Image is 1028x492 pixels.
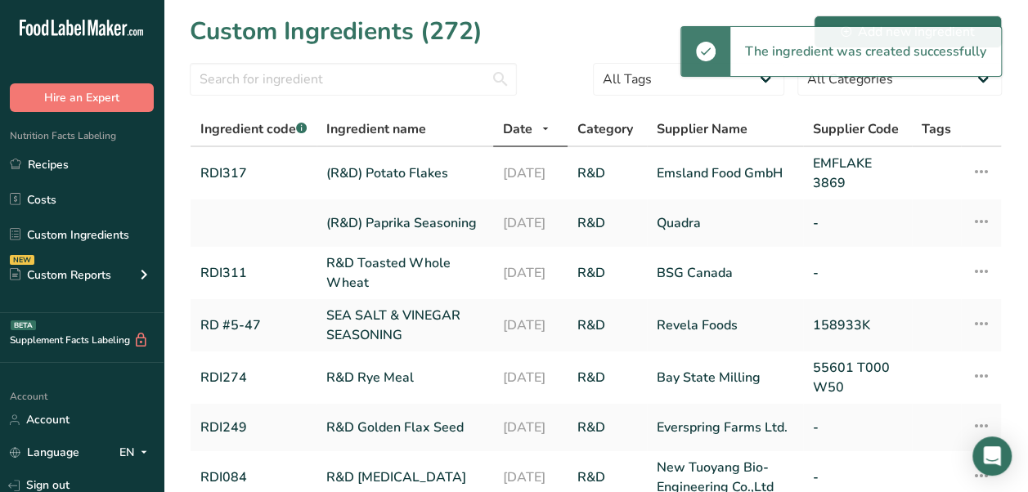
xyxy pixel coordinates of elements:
a: BSG Canada [657,263,793,283]
a: R&D [577,467,637,487]
a: [DATE] [503,163,558,183]
a: Everspring Farms Ltd. [657,418,793,437]
a: RDI274 [200,368,307,387]
div: Custom Reports [10,266,111,284]
a: 55601 T000 W50 [813,358,902,397]
a: - [813,213,902,233]
button: Add new ingredient [814,16,1002,48]
a: 158933K [813,315,902,335]
button: Hire an Expert [10,83,154,112]
a: - [813,263,902,283]
a: (R&D) Paprika Seasoning [326,213,483,233]
div: EN [119,443,154,463]
a: SEA SALT & VINEGAR SEASONING [326,306,483,345]
a: R&D [577,213,637,233]
a: R&D Rye Meal [326,368,483,387]
input: Search for ingredient [190,63,517,96]
a: - [813,467,902,487]
div: NEW [10,255,34,265]
a: RDI249 [200,418,307,437]
a: R&D [577,263,637,283]
a: Revela Foods [657,315,793,335]
a: [DATE] [503,213,558,233]
span: Tags [922,119,951,139]
a: RDI084 [200,467,307,487]
a: Language [10,438,79,467]
span: Supplier Code [813,119,899,139]
a: [DATE] [503,368,558,387]
div: BETA [11,320,36,330]
span: Ingredient name [326,119,426,139]
a: R&D [MEDICAL_DATA] [326,467,483,487]
a: (R&D) Potato Flakes [326,163,483,183]
a: R&D [577,163,637,183]
span: Date [503,119,532,139]
div: Open Intercom Messenger [972,436,1012,476]
a: RDI311 [200,263,307,283]
a: R&D [577,418,637,437]
a: R&D Golden Flax Seed [326,418,483,437]
div: The ingredient was created successfully [730,27,1001,76]
span: Category [577,119,633,139]
span: Ingredient code [200,120,307,138]
a: [DATE] [503,315,558,335]
h1: Custom Ingredients (272) [190,13,483,50]
div: Add new ingredient [841,22,975,42]
a: Bay State Milling [657,368,793,387]
a: - [813,418,902,437]
a: [DATE] [503,467,558,487]
a: RDI317 [200,163,307,183]
a: Quadra [657,213,793,233]
a: R&D [577,368,637,387]
a: EMFLAKE 3869 [813,154,902,193]
a: RD #5-47 [200,315,307,335]
a: [DATE] [503,263,558,283]
a: Emsland Food GmbH [657,163,793,183]
a: R&D [577,315,637,335]
a: R&D Toasted Whole Wheat [326,253,483,293]
a: [DATE] [503,418,558,437]
span: Supplier Name [657,119,747,139]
